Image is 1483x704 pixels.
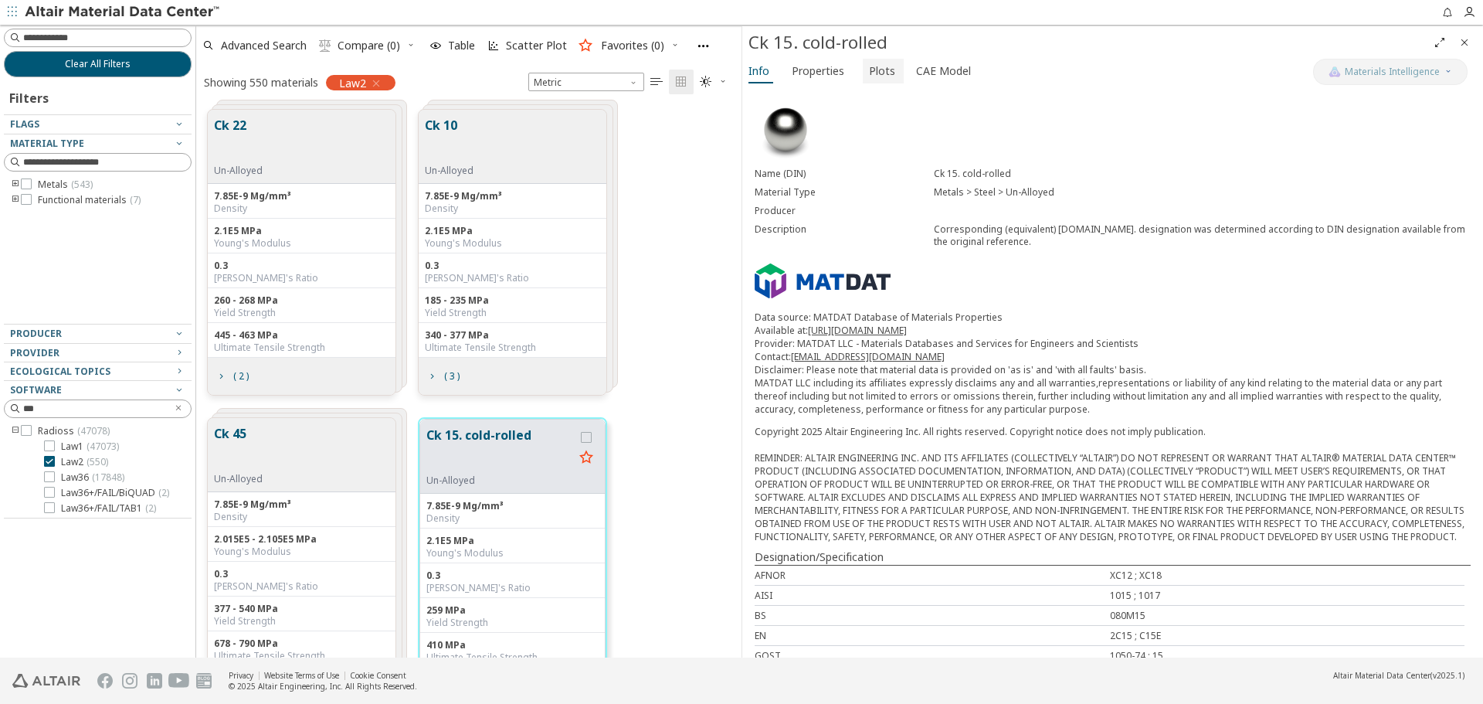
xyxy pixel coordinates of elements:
div: Young's Modulus [214,546,389,558]
button: Material Type [4,134,192,153]
button: Flags [4,115,192,134]
i:  [675,76,687,88]
span: ( 3 ) [444,372,460,381]
span: ( 2 ) [233,372,249,381]
div: Un-Alloyed [214,165,263,177]
div: 080M15 [1110,609,1465,622]
button: Close [1452,30,1477,55]
button: Ecological Topics [4,362,192,381]
span: CAE Model [916,59,971,83]
div: 2C15 ; C15E [1110,629,1465,642]
span: ( 550 ) [87,455,108,468]
div: 7.85E-9 Mg/mm³ [425,190,600,202]
div: 1050-74 ; 15 [1110,649,1465,662]
div: Young's Modulus [425,237,600,250]
button: Table View [644,70,669,94]
div: Name (DIN) [755,168,934,180]
div: © 2025 Altair Engineering, Inc. All Rights Reserved. [229,681,417,692]
div: [PERSON_NAME]'s Ratio [426,582,599,594]
div: [PERSON_NAME]'s Ratio [425,272,600,284]
div: 2.015E5 - 2.105E5 MPa [214,533,389,546]
div: 0.3 [426,570,599,582]
span: Law1 [61,440,119,453]
button: Favorite [574,446,599,471]
div: Filters [4,77,56,114]
i:  [700,76,712,88]
div: 2.1E5 MPa [426,535,599,547]
div: 259 MPa [426,604,599,617]
div: 2.1E5 MPa [425,225,600,237]
a: [URL][DOMAIN_NAME] [808,324,907,337]
div: grid [196,98,741,658]
span: Law2 [339,76,366,90]
div: Showing 550 materials [204,75,318,90]
div: 7.85E-9 Mg/mm³ [214,190,389,202]
div: Un-Alloyed [426,474,574,487]
img: Material Type Image [755,100,816,162]
div: Un-Alloyed [214,473,263,485]
div: Ck 15. cold-rolled [934,168,1471,180]
span: Functional materials [38,194,141,206]
div: Unit System [528,73,644,91]
img: AI Copilot [1329,66,1341,78]
div: Producer [755,205,934,217]
span: Properties [792,59,844,83]
span: Law36+/FAIL/TAB1 [61,502,156,515]
span: Advanced Search [221,40,307,51]
div: 445 - 463 MPa [214,329,389,342]
span: Flags [10,117,39,131]
span: Material Type [10,137,84,150]
div: AISI [755,589,1110,602]
span: Ecological Topics [10,365,110,378]
span: Compare (0) [338,40,400,51]
div: Ultimate Tensile Strength [214,650,389,662]
div: Corresponding (equivalent) [DOMAIN_NAME]. designation was determined according to DIN designation... [934,223,1471,248]
span: ( 47073 ) [87,440,119,453]
span: Favorites (0) [601,40,664,51]
div: Designation/Specification [755,549,1471,565]
button: Clear text [166,400,191,417]
div: Material Type [755,186,934,199]
div: Yield Strength [214,307,389,319]
button: Theme [694,70,734,94]
div: [PERSON_NAME]'s Ratio [214,272,389,284]
div: Young's Modulus [214,237,389,250]
span: Law36+/FAIL/BiQUAD [61,487,169,499]
div: GOST [755,649,1110,662]
span: Metals [38,179,93,191]
button: Ck 45 [214,424,263,473]
div: Density [214,202,389,215]
a: [EMAIL_ADDRESS][DOMAIN_NAME] [791,350,945,363]
img: Logo - Provider [755,264,891,299]
button: AI CopilotMaterials Intelligence [1313,59,1468,85]
button: ( 2 ) [208,361,256,392]
div: EN [755,629,1110,642]
span: Software [10,383,62,396]
div: (v2025.1) [1333,670,1464,681]
button: ( 3 ) [419,361,467,392]
i:  [650,76,663,88]
img: Altair Engineering [12,674,80,688]
span: Provider [10,346,59,359]
div: 0.3 [214,260,389,272]
span: ( 7 ) [130,193,141,206]
a: Cookie Consent [350,670,406,681]
a: Privacy [229,670,253,681]
span: ( 543 ) [71,178,93,191]
div: Ultimate Tensile Strength [425,342,600,354]
span: Plots [869,59,895,83]
i: toogle group [10,179,21,191]
div: Un-Alloyed [425,165,473,177]
button: Full Screen [1427,30,1452,55]
p: Data source: MATDAT Database of Materials Properties Available at: Provider: MATDAT LLC - Materia... [755,311,1471,416]
div: 1015 ; 1017 [1110,589,1465,602]
div: AFNOR [755,569,1110,582]
div: Copyright 2025 Altair Engineering Inc. All rights reserved. Copyright notice does not imply publi... [755,425,1471,543]
i:  [319,39,331,52]
span: Scatter Plot [506,40,567,51]
div: 678 - 790 MPa [214,638,389,650]
div: Density [426,512,599,525]
div: Ck 15. cold-rolled [748,30,1427,55]
div: Yield Strength [214,615,389,627]
span: Clear All Filters [65,58,131,70]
